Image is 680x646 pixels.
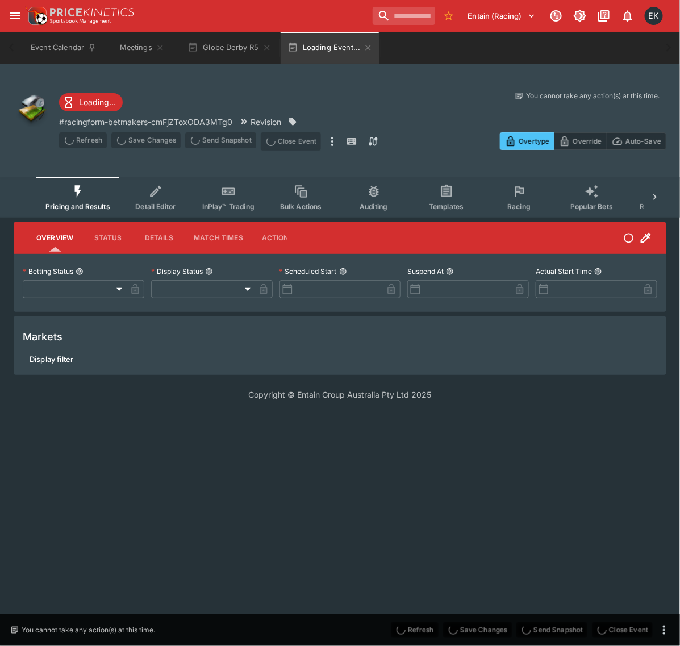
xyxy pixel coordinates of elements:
p: Actual Start Time [536,266,592,276]
button: Suspend At [446,268,454,276]
button: Betting Status [76,268,84,276]
img: PriceKinetics Logo [25,5,48,27]
button: Meetings [106,32,178,64]
p: Suspend At [407,266,444,276]
button: Scheduled Start [339,268,347,276]
button: Display filter [23,350,80,368]
button: Actual Start Time [594,268,602,276]
span: Racing [507,202,531,211]
button: Notifications [618,6,638,26]
button: Status [82,224,134,252]
span: Bulk Actions [280,202,322,211]
button: Actions [252,224,303,252]
img: Sportsbook Management [50,19,111,24]
p: Copy To Clipboard [59,116,232,128]
img: other.png [14,91,50,127]
button: Select Tenant [461,7,543,25]
p: Betting Status [23,266,73,276]
button: Overview [27,224,82,252]
span: Detail Editor [135,202,176,211]
p: Revision [251,116,281,128]
p: Scheduled Start [279,266,337,276]
button: Overtype [500,132,554,150]
p: Display Status [151,266,203,276]
span: Pricing and Results [45,202,110,211]
button: Override [554,132,607,150]
div: Event type filters [36,177,644,218]
button: Display Status [205,268,213,276]
button: Event Calendar [24,32,103,64]
span: Auditing [360,202,387,211]
h5: Markets [23,330,62,343]
span: InPlay™ Trading [202,202,255,211]
button: No Bookmarks [440,7,458,25]
p: Overtype [519,135,549,147]
span: Popular Bets [570,202,613,211]
button: more [326,132,339,151]
p: Loading... [79,96,116,108]
button: Match Times [185,224,252,252]
span: Templates [429,202,464,211]
button: Connected to PK [546,6,566,26]
p: You cannot take any action(s) at this time. [526,91,660,101]
button: Documentation [594,6,614,26]
img: PriceKinetics [50,8,134,16]
button: Auto-Save [607,132,666,150]
button: Emily Kim [641,3,666,28]
div: Start From [500,132,666,150]
button: Details [134,224,185,252]
button: Loading Event... [281,32,380,64]
p: You cannot take any action(s) at this time. [22,625,155,635]
button: more [657,623,671,637]
div: Emily Kim [645,7,663,25]
p: Override [573,135,602,147]
button: Toggle light/dark mode [570,6,590,26]
button: Globe Derby R5 [181,32,278,64]
button: open drawer [5,6,25,26]
p: Auto-Save [625,135,661,147]
input: search [373,7,435,25]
